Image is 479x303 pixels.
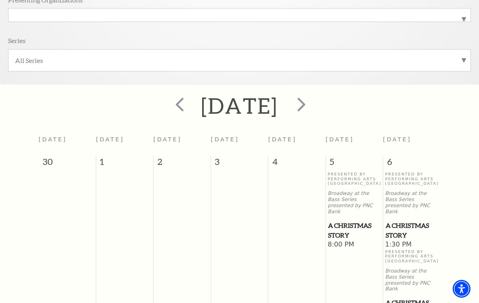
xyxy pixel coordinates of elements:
[453,280,470,298] div: Accessibility Menu
[286,91,315,120] button: next
[211,156,268,172] span: 3
[39,136,67,143] span: [DATE]
[383,156,440,172] span: 6
[211,136,239,143] span: [DATE]
[383,136,412,143] span: [DATE]
[385,240,438,249] span: 1:30 PM
[8,36,26,45] p: Series
[164,91,193,120] button: prev
[385,268,438,292] p: Broadway at the Bass Series presented by PNC Bank
[385,249,438,263] p: Presented By Performing Arts [GEOGRAPHIC_DATA]
[385,172,438,186] p: Presented By Performing Arts [GEOGRAPHIC_DATA]
[328,221,380,240] span: A Christmas Story
[328,190,381,214] p: Broadway at the Bass Series presented by PNC Bank
[153,156,210,172] span: 2
[328,240,381,249] span: 8:00 PM
[328,221,381,240] a: A Christmas Story
[201,93,278,119] h2: [DATE]
[268,136,297,143] span: [DATE]
[96,136,124,143] span: [DATE]
[328,172,381,186] p: Presented By Performing Arts [GEOGRAPHIC_DATA]
[15,56,464,65] label: All Series
[386,221,438,240] span: A Christmas Story
[385,221,438,240] a: A Christmas Story
[326,156,383,172] span: 5
[385,190,438,214] p: Broadway at the Bass Series presented by PNC Bank
[39,156,96,172] span: 30
[96,156,153,172] span: 1
[268,156,325,172] span: 4
[153,136,182,143] span: [DATE]
[326,136,354,143] span: [DATE]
